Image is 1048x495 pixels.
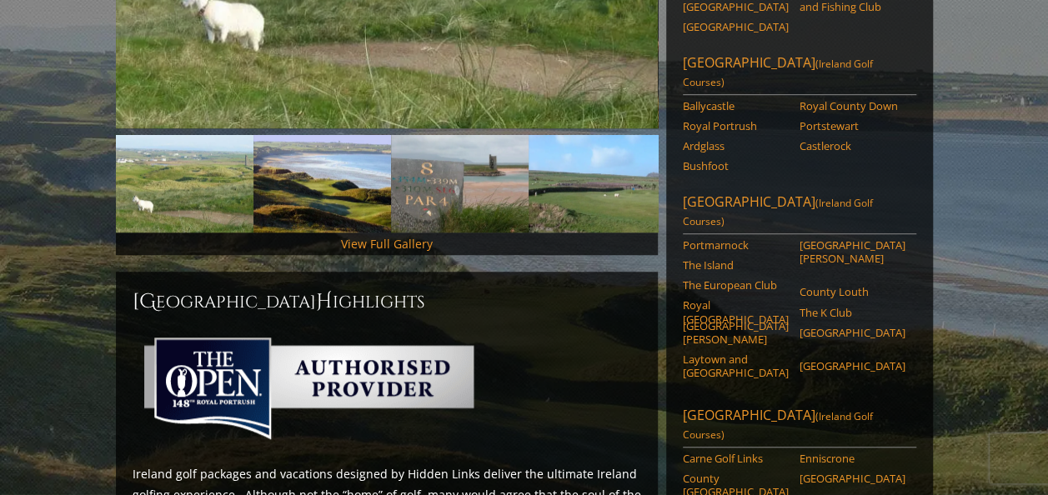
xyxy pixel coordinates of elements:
a: Castlerock [800,139,905,152]
a: Bushfoot [683,159,789,172]
a: [GEOGRAPHIC_DATA][PERSON_NAME] [800,238,905,266]
a: [GEOGRAPHIC_DATA] [800,472,905,485]
h2: [GEOGRAPHIC_DATA] ighlights [133,288,641,315]
span: (Ireland Golf Courses) [683,409,873,442]
span: H [316,288,333,315]
a: Royal [GEOGRAPHIC_DATA] [683,298,789,326]
a: The European Club [683,278,789,292]
a: [GEOGRAPHIC_DATA](Ireland Golf Courses) [683,406,916,447]
a: [GEOGRAPHIC_DATA] [800,359,905,372]
a: Portstewart [800,119,905,132]
a: Enniscrone [800,452,905,465]
span: (Ireland Golf Courses) [683,57,873,89]
a: [GEOGRAPHIC_DATA] [800,326,905,339]
a: Carne Golf Links [683,452,789,465]
a: [GEOGRAPHIC_DATA](Ireland Golf Courses) [683,192,916,234]
a: [GEOGRAPHIC_DATA] [683,20,789,33]
a: [GEOGRAPHIC_DATA](Ireland Golf Courses) [683,53,916,95]
a: The Island [683,258,789,272]
a: [GEOGRAPHIC_DATA][PERSON_NAME] [683,319,789,347]
span: (Ireland Golf Courses) [683,196,873,228]
a: View Full Gallery [341,236,433,252]
a: County Louth [800,285,905,298]
a: The K Club [800,306,905,319]
a: Ballycastle [683,99,789,112]
a: Royal County Down [800,99,905,112]
a: Portmarnock [683,238,789,252]
a: Royal Portrush [683,119,789,132]
a: Ardglass [683,139,789,152]
a: Laytown and [GEOGRAPHIC_DATA] [683,352,789,380]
